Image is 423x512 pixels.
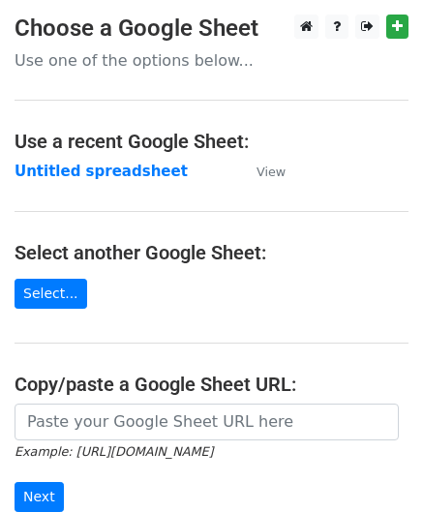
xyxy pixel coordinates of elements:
input: Paste your Google Sheet URL here [15,404,399,440]
small: View [257,165,286,179]
p: Use one of the options below... [15,50,408,71]
a: Select... [15,279,87,309]
input: Next [15,482,64,512]
h4: Use a recent Google Sheet: [15,130,408,153]
h4: Select another Google Sheet: [15,241,408,264]
h3: Choose a Google Sheet [15,15,408,43]
h4: Copy/paste a Google Sheet URL: [15,373,408,396]
a: Untitled spreadsheet [15,163,188,180]
a: View [237,163,286,180]
small: Example: [URL][DOMAIN_NAME] [15,444,213,459]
